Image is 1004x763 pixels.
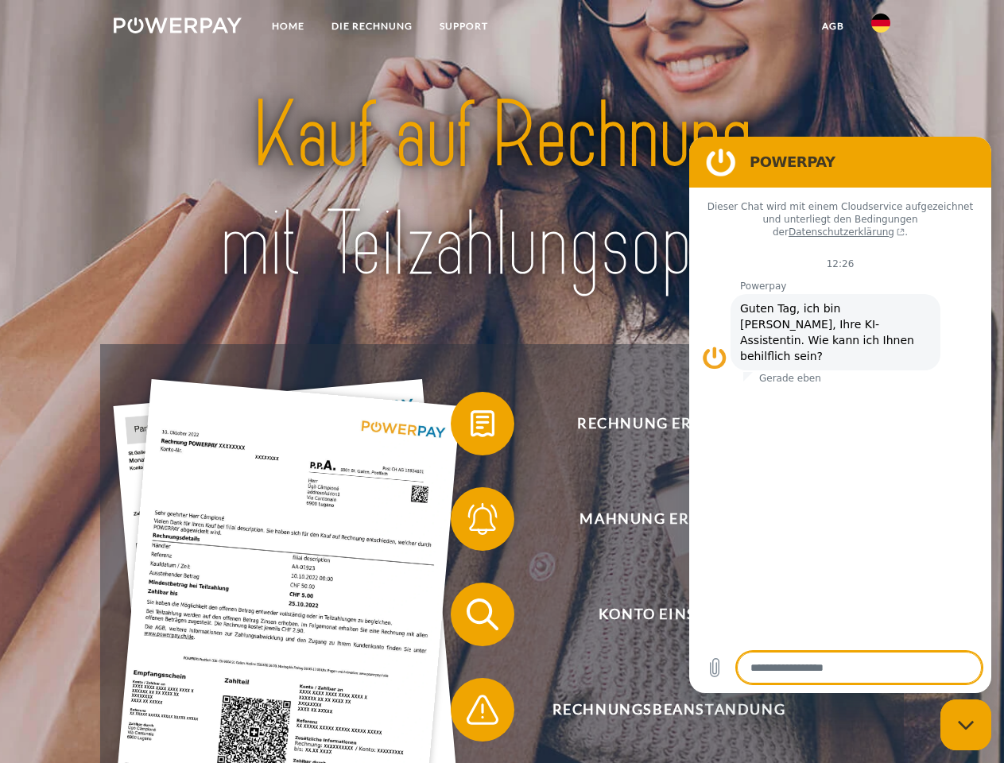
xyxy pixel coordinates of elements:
img: qb_bell.svg [463,499,502,539]
button: Mahnung erhalten? [451,487,864,551]
button: Konto einsehen [451,583,864,646]
img: logo-powerpay-white.svg [114,17,242,33]
iframe: Schaltfläche zum Öffnen des Messaging-Fensters; Konversation läuft [940,699,991,750]
a: agb [808,12,858,41]
img: qb_search.svg [463,595,502,634]
button: Rechnung erhalten? [451,392,864,455]
span: Mahnung erhalten? [474,487,863,551]
a: Home [258,12,318,41]
span: Konto einsehen [474,583,863,646]
iframe: Messaging-Fenster [689,137,991,693]
img: qb_bill.svg [463,404,502,443]
img: title-powerpay_de.svg [152,76,852,304]
span: Rechnung erhalten? [474,392,863,455]
img: de [871,14,890,33]
a: DIE RECHNUNG [318,12,426,41]
a: SUPPORT [426,12,502,41]
span: Rechnungsbeanstandung [474,678,863,742]
img: qb_warning.svg [463,690,502,730]
button: Rechnungsbeanstandung [451,678,864,742]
